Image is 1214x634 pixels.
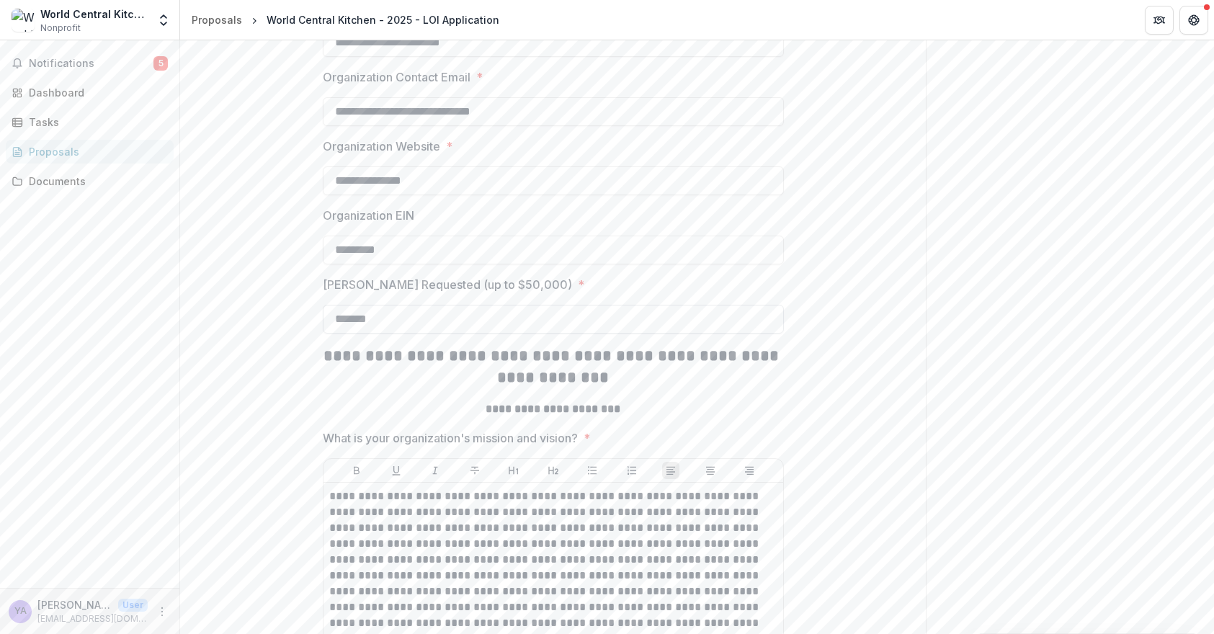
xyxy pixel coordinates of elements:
button: Italicize [427,462,444,479]
div: Proposals [192,12,242,27]
span: 5 [153,56,168,71]
nav: breadcrumb [186,9,505,30]
p: What is your organization's mission and vision? [323,429,578,447]
div: World Central Kitchen [40,6,148,22]
a: Proposals [186,9,248,30]
button: Get Help [1179,6,1208,35]
button: Heading 2 [545,462,562,479]
div: Dashboard [29,85,162,100]
a: Dashboard [6,81,174,104]
button: Ordered List [623,462,641,479]
div: Documents [29,174,162,189]
img: World Central Kitchen [12,9,35,32]
p: [EMAIL_ADDRESS][DOMAIN_NAME] [37,612,148,625]
button: Underline [388,462,405,479]
span: Notifications [29,58,153,70]
span: Nonprofit [40,22,81,35]
p: User [118,599,148,612]
p: Organization Website [323,138,440,155]
button: Partners [1145,6,1174,35]
p: Organization Contact Email [323,68,470,86]
p: [PERSON_NAME] Requested (up to $50,000) [323,276,572,293]
button: Align Center [702,462,719,479]
div: World Central Kitchen - 2025 - LOI Application [267,12,499,27]
a: Proposals [6,140,174,164]
div: Proposals [29,144,162,159]
a: Tasks [6,110,174,134]
button: Bold [348,462,365,479]
div: Tasks [29,115,162,130]
button: Notifications5 [6,52,174,75]
div: Yasmine Ahmed [14,607,27,616]
button: Strike [466,462,483,479]
button: Heading 1 [505,462,522,479]
p: Organization EIN [323,207,414,224]
button: Bullet List [584,462,601,479]
button: Align Left [662,462,679,479]
button: More [153,603,171,620]
a: Documents [6,169,174,193]
p: [PERSON_NAME] [37,597,112,612]
button: Align Right [741,462,758,479]
button: Open entity switcher [153,6,174,35]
